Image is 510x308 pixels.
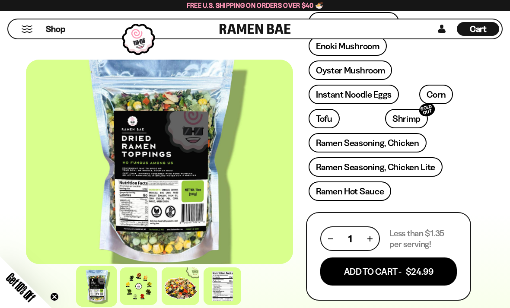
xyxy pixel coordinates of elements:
button: Mobile Menu Trigger [21,25,33,33]
a: Shop [46,22,65,36]
a: Ramen Hot Sauce [309,181,392,201]
button: Add To Cart - $24.99 [320,257,457,286]
a: Ramen Seasoning, Chicken [309,133,427,152]
a: Oyster Mushroom [309,60,392,80]
p: Less than $1.35 per serving! [389,228,457,250]
a: Ramen Seasoning, Chicken Lite [309,157,443,177]
span: Get 10% Off [4,270,38,304]
a: Cart [457,19,499,38]
a: Corn [419,85,453,104]
span: Free U.S. Shipping on Orders over $40 🍜 [187,1,324,10]
a: ShrimpSOLD OUT [385,109,428,128]
a: Tofu [309,109,340,128]
div: SOLD OUT [418,102,437,118]
a: Instant Noodle Eggs [309,85,399,104]
span: Cart [470,24,487,34]
span: Shop [46,23,65,35]
button: Close teaser [50,292,59,301]
span: 1 [348,233,352,244]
